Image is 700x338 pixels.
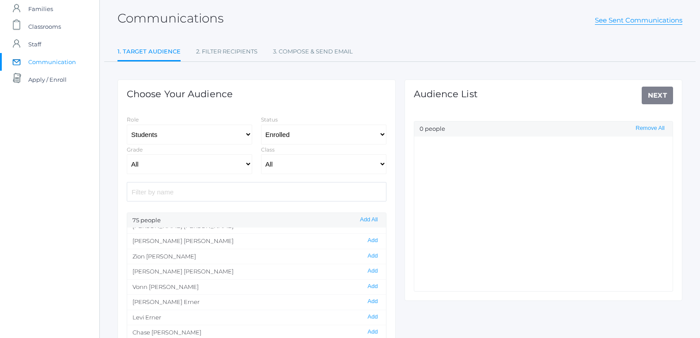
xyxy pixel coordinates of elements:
[28,35,41,53] span: Staff
[28,18,61,35] span: Classrooms
[127,279,386,295] li: Vonn [PERSON_NAME]
[127,294,386,310] li: [PERSON_NAME] Erner
[365,237,380,244] button: Add
[414,122,673,137] div: 0 people
[127,249,386,264] li: Zion [PERSON_NAME]
[633,125,667,132] button: Remove All
[127,116,139,123] label: Role
[273,43,353,61] a: 3. Compose & Send Email
[127,89,233,99] h1: Choose Your Audience
[196,43,257,61] a: 2. Filter Recipients
[365,267,380,275] button: Add
[357,216,380,224] button: Add All
[127,264,386,279] li: [PERSON_NAME] [PERSON_NAME]
[365,313,380,321] button: Add
[127,233,386,249] li: [PERSON_NAME] [PERSON_NAME]
[28,71,67,88] span: Apply / Enroll
[261,116,278,123] label: Status
[127,213,386,228] div: 75 people
[365,283,380,290] button: Add
[595,16,682,25] a: See Sent Communications
[117,11,223,25] h2: Communications
[28,53,76,71] span: Communication
[127,182,386,201] input: Filter by name
[127,146,143,153] label: Grade
[365,298,380,305] button: Add
[365,328,380,336] button: Add
[414,89,478,99] h1: Audience List
[365,252,380,260] button: Add
[127,310,386,325] li: Levi Erner
[261,146,275,153] label: Class
[117,43,181,62] a: 1. Target Audience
